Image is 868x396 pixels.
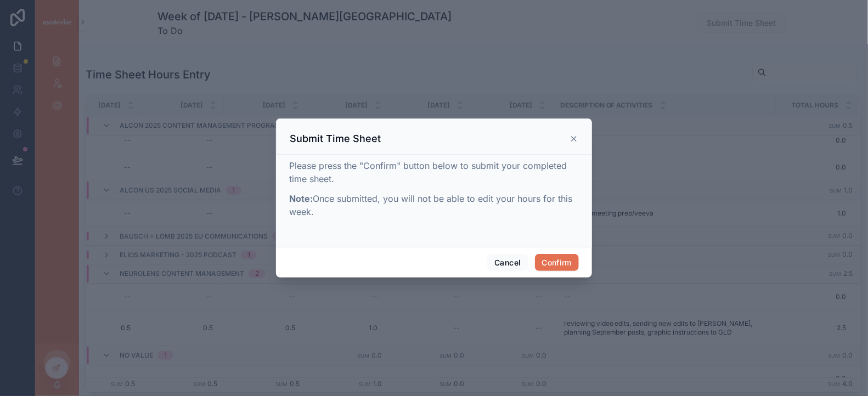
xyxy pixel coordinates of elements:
button: Cancel [487,254,528,271]
strong: Note: [289,193,313,204]
p: Please press the "Confirm" button below to submit your completed time sheet. [289,159,579,185]
button: Confirm [535,254,579,271]
h3: Submit Time Sheet [290,132,381,145]
p: Once submitted, you will not be able to edit your hours for this week. [289,192,579,218]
